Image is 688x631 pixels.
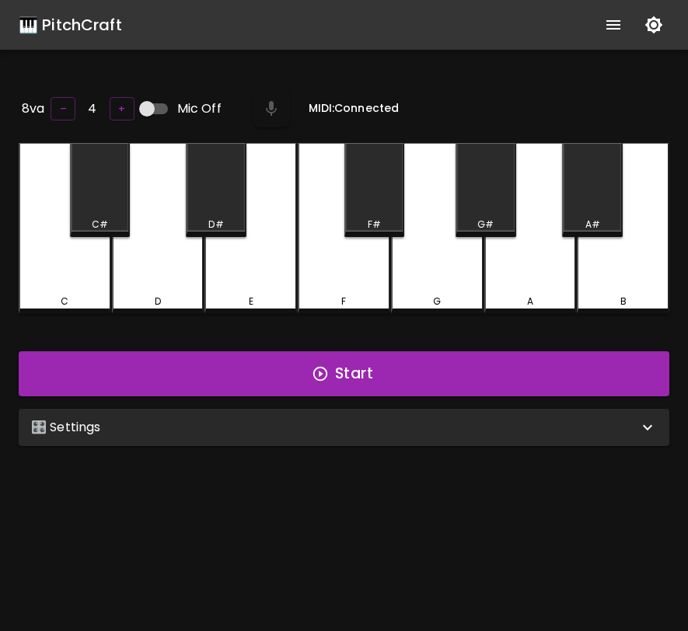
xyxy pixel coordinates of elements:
[19,12,122,37] a: 🎹 PitchCraft
[309,100,399,117] h6: MIDI: Connected
[61,295,68,309] div: C
[177,99,222,118] span: Mic Off
[527,295,533,309] div: A
[585,218,600,232] div: A#
[249,295,253,309] div: E
[110,97,134,121] button: +
[51,97,75,121] button: –
[31,418,101,437] p: 🎛️ Settings
[477,218,494,232] div: G#
[155,295,161,309] div: D
[433,295,441,309] div: G
[341,295,346,309] div: F
[208,218,223,232] div: D#
[595,6,632,44] button: show more
[22,98,44,120] h6: 8va
[19,351,669,396] button: Start
[620,295,627,309] div: B
[92,218,108,232] div: C#
[88,98,96,120] h6: 4
[19,409,669,446] div: 🎛️ Settings
[368,218,381,232] div: F#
